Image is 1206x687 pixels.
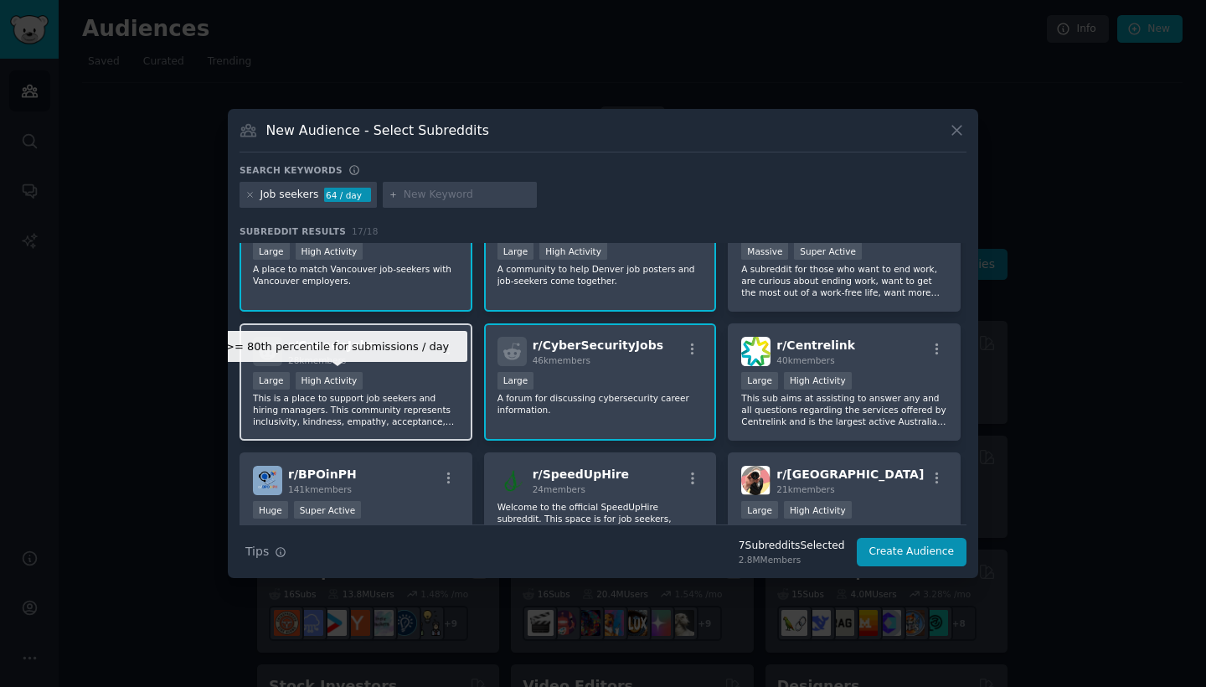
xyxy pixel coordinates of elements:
span: 46k members [533,355,590,365]
div: Super Active [794,242,862,260]
div: Large [741,501,778,519]
input: New Keyword [404,188,531,203]
div: 7 Subreddit s Selected [739,539,845,554]
div: 64 / day [324,188,371,203]
div: High Activity [784,501,852,519]
span: r/ CyberSecurityJobs [533,338,663,352]
p: Welcome to the official SpeedUpHire subreddit. This space is for job seekers, freshers, and profe... [497,501,703,536]
span: 40k members [776,355,834,365]
div: Large [497,372,534,390]
div: Large [497,242,534,260]
img: Centrelink [741,337,770,366]
span: 21k members [776,484,834,494]
p: A community to help Denver job posters and job-seekers come together. [497,263,703,287]
div: Massive [741,242,788,260]
p: A forum for discussing cybersecurity career information. [497,392,703,416]
p: A place to match Vancouver job-seekers with Vancouver employers. [253,263,459,287]
span: 28k members [288,355,346,365]
p: Do you want to work in [GEOGRAPHIC_DATA]? We want to build a community for finding an english or ... [741,522,947,557]
button: Create Audience [857,538,967,566]
p: This is a subreddit about the Information Technology-Business Process Outsourcing (IT-BPO) indust... [253,522,459,557]
div: Large [253,242,290,260]
p: A subreddit for those who want to end work, are curious about ending work, want to get the most o... [741,263,947,298]
img: Germany_Jobs [741,466,770,495]
div: Large [741,372,778,390]
p: This sub aims at assisting to answer any and all questions regarding the services offered by Cent... [741,392,947,427]
div: High Activity [296,242,363,260]
div: High Activity [296,372,363,390]
span: r/ SpeedUpHire [533,467,629,481]
span: r/ [GEOGRAPHIC_DATA] [776,467,924,481]
p: This is a place to support job seekers and hiring managers. This community represents inclusivity... [253,392,459,427]
h3: Search keywords [240,164,343,176]
div: Large [253,372,290,390]
div: Job seekers [260,188,319,203]
span: r/ Centrelink [776,338,855,352]
span: 141k members [288,484,352,494]
div: 2.8M Members [739,554,845,566]
img: SpeedUpHire [497,466,527,495]
button: Tips [240,537,292,566]
span: 17 / 18 [352,226,379,236]
span: r/ CanadaJobs [288,338,375,352]
span: Subreddit Results [240,225,346,237]
span: 24 members [533,484,585,494]
img: BPOinPH [253,466,282,495]
div: Huge [253,501,288,519]
div: Super Active [294,501,362,519]
div: High Activity [784,372,852,390]
div: High Activity [539,242,607,260]
span: r/ BPOinPH [288,467,357,481]
h3: New Audience - Select Subreddits [266,121,489,139]
span: Tips [245,543,269,560]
